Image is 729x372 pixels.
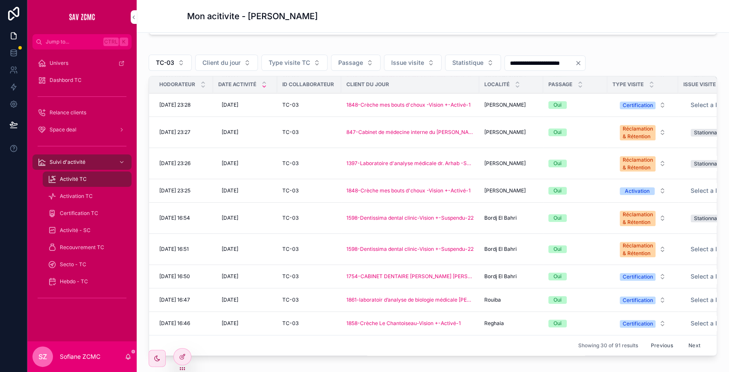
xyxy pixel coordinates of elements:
span: Rouiba [484,296,501,303]
a: Select Button [612,151,673,175]
span: Activation TC [60,193,93,200]
a: [DATE] 16:46 [159,320,208,327]
a: [DATE] [218,242,272,256]
div: Oui [553,101,562,109]
a: Activité - SC [43,223,132,238]
span: [DATE] [222,102,238,108]
a: [PERSON_NAME] [484,160,538,167]
span: [DATE] [222,296,238,303]
span: K [120,38,127,45]
span: Univers [50,60,68,67]
span: SZ [38,352,47,362]
a: 1754-CABINET DENTAIRE [PERSON_NAME] [PERSON_NAME] [PERSON_NAME]-Vision +-Activé-8 [346,273,474,280]
span: Localité [484,81,509,88]
a: Univers [32,55,132,71]
span: 1861-laboratoir d’analyse de biologie médicale [PERSON_NAME] -Vision +-Activé-1 [346,296,474,303]
button: Select Button [613,97,673,113]
a: 1848-Crèche mes bouts d'choux -Vision +-Activé-1 [346,187,471,194]
span: TC-03 [282,102,299,108]
span: [DATE] [222,273,238,280]
a: TC-03 [282,246,336,253]
span: Relance clients [50,109,86,116]
span: [DATE] [222,160,238,167]
span: Select a Issue visite TC [691,186,726,195]
a: TC-03 [282,296,336,303]
span: TC-03 [282,273,299,280]
span: TC-03 [282,187,299,194]
a: Activation TC [43,189,132,204]
span: Jump to... [46,38,100,45]
div: Certification [623,102,653,109]
span: Reghaia [484,320,504,327]
div: Oui [553,245,562,253]
a: TC-03 [282,215,336,221]
a: [DATE] 23:28 [159,102,208,108]
span: Bordj El Bahri [484,215,517,221]
a: [DATE] 16:47 [159,296,208,303]
div: Certification [623,273,653,281]
a: 1848-Crèche mes bouts d'choux -Vision +-Activé-1 [346,102,474,108]
div: Stationnaire [694,129,723,137]
button: Select Button [384,55,442,71]
a: [DATE] 23:25 [159,187,208,194]
span: TC-03 [156,58,174,67]
button: Clear [575,60,585,67]
div: Oui [553,296,562,304]
button: Previous [644,339,679,352]
a: [PERSON_NAME] [484,129,538,136]
span: Passage [338,58,363,67]
div: Stationnaire [694,160,723,168]
a: Oui [548,128,602,136]
span: Hebdo - TC [60,278,88,285]
a: 847-Cabinet de médecine interne du [PERSON_NAME]-Pro -Activé-22 [346,129,474,136]
a: 1598-Dentissima dental clinic-Vision +-Suspendu-22 [346,215,474,221]
a: TC-03 [282,187,336,194]
a: Activité TC [43,171,132,187]
span: Bordj El Bahri [484,273,517,280]
a: Reghaia [484,320,538,327]
button: Select Button [195,55,258,71]
span: [DATE] 16:54 [159,215,190,221]
span: Showing 30 of 91 results [578,342,638,349]
a: Select Button [612,237,673,261]
a: Select Button [612,292,673,308]
a: Select Button [612,268,673,285]
button: Next [682,339,706,352]
a: [DATE] 16:50 [159,273,208,280]
span: TC-03 [282,129,299,136]
div: Réclamation & Rétention [623,125,653,140]
a: 1598-Dentissima dental clinic-Vision +-Suspendu-22 [346,246,474,253]
a: [DATE] [218,125,272,139]
a: Secto - TC [43,257,132,272]
a: Hebdo - TC [43,274,132,289]
span: Type visite TC [269,58,310,67]
div: Oui [553,273,562,280]
div: Certification [623,320,653,328]
a: [DATE] 23:26 [159,160,208,167]
a: Select Button [612,183,673,199]
span: Activité TC [60,176,87,183]
div: Oui [553,128,562,136]
a: Oui [548,273,602,280]
a: Select Button [612,206,673,230]
a: [DATE] [218,270,272,283]
span: Select a Issue visite TC [691,319,726,328]
div: Oui [553,187,562,195]
span: [PERSON_NAME] [484,160,526,167]
a: Bordj El Bahri [484,273,538,280]
div: scrollable content [27,49,137,316]
span: Client du jour [346,81,389,88]
span: Ctrl [103,38,119,46]
button: Jump to...CtrlK [32,34,132,49]
a: Dashbord TC [32,73,132,88]
div: Oui [553,214,562,222]
a: Oui [548,160,602,167]
a: Oui [548,214,602,222]
div: Oui [553,320,562,327]
div: Certification [623,296,653,304]
a: 1858-Crèche Le Chantoiseau-Vision +-Activé-1 [346,320,474,327]
span: [DATE] 23:27 [159,129,190,136]
a: TC-03 [282,273,336,280]
span: [DATE] [222,320,238,327]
